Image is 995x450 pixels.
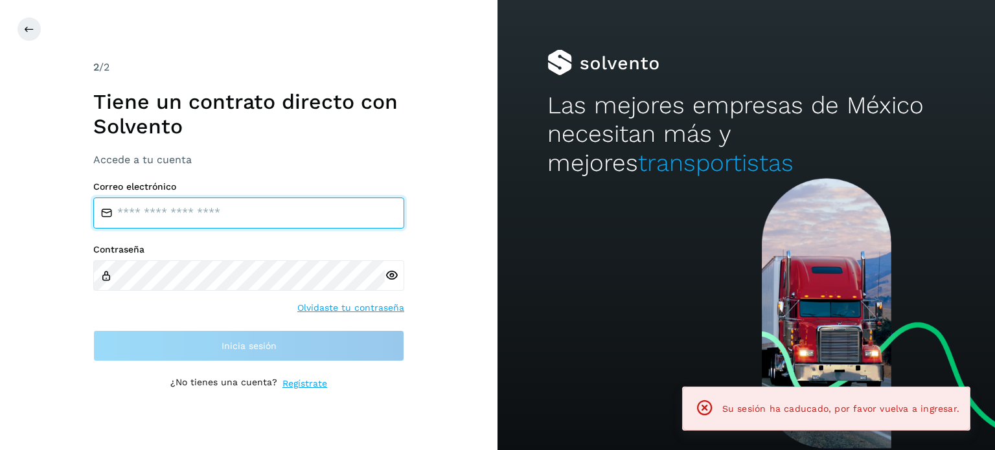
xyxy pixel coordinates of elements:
h1: Tiene un contrato directo con Solvento [93,89,404,139]
label: Contraseña [93,244,404,255]
a: Olvidaste tu contraseña [297,301,404,315]
h2: Las mejores empresas de México necesitan más y mejores [547,91,945,177]
span: transportistas [638,149,794,177]
p: ¿No tienes una cuenta? [170,377,277,390]
label: Correo electrónico [93,181,404,192]
span: 2 [93,61,99,73]
a: Regístrate [282,377,327,390]
button: Inicia sesión [93,330,404,361]
span: Su sesión ha caducado, por favor vuelva a ingresar. [722,403,959,414]
h3: Accede a tu cuenta [93,153,404,166]
span: Inicia sesión [222,341,277,350]
div: /2 [93,60,404,75]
